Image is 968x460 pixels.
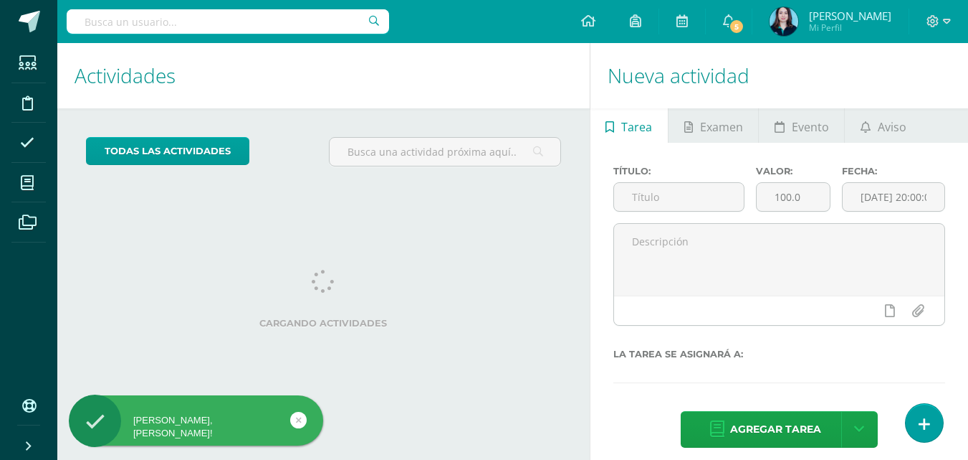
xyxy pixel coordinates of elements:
span: Examen [700,110,743,144]
label: Título: [613,166,745,177]
label: Fecha: [842,166,945,177]
span: 5 [729,19,744,34]
input: Busca un usuario... [67,9,389,34]
span: [PERSON_NAME] [809,9,891,23]
a: Aviso [845,108,921,143]
span: Aviso [878,110,906,144]
img: 58a3fbeca66addd3cac8df0ed67b710d.png [770,7,798,36]
a: Examen [669,108,758,143]
a: Evento [759,108,844,143]
h1: Actividades [75,43,572,108]
span: Evento [792,110,829,144]
label: Valor: [756,166,830,177]
input: Fecha de entrega [843,183,944,211]
input: Busca una actividad próxima aquí... [330,138,560,166]
h1: Nueva actividad [608,43,951,108]
span: Mi Perfil [809,22,891,34]
a: todas las Actividades [86,137,249,165]
label: Cargando actividades [86,318,561,329]
span: Tarea [621,110,652,144]
label: La tarea se asignará a: [613,349,945,360]
input: Título [614,183,744,211]
input: Puntos máximos [757,183,830,211]
div: [PERSON_NAME], [PERSON_NAME]! [69,414,323,440]
a: Tarea [590,108,668,143]
span: Agregar tarea [730,412,821,447]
